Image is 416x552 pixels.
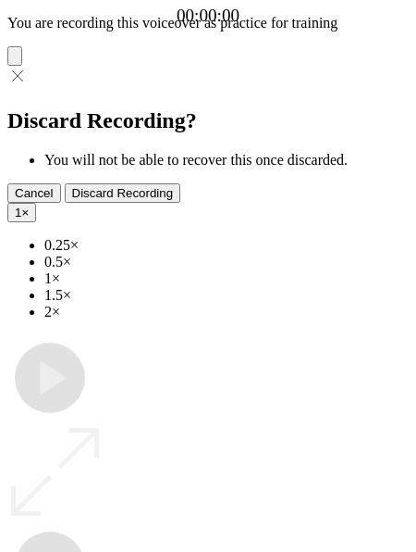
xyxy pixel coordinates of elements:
span: 1 [15,206,21,220]
p: You are recording this voiceover as practice for training [7,15,409,31]
li: 2× [44,304,409,320]
li: You will not be able to recover this once discarded. [44,152,409,169]
li: 1.5× [44,287,409,304]
h2: Discard Recording? [7,108,409,133]
li: 0.25× [44,237,409,254]
button: 1× [7,203,36,222]
button: Cancel [7,183,61,203]
a: 00:00:00 [177,6,239,26]
li: 1× [44,270,409,287]
li: 0.5× [44,254,409,270]
button: Discard Recording [65,183,181,203]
